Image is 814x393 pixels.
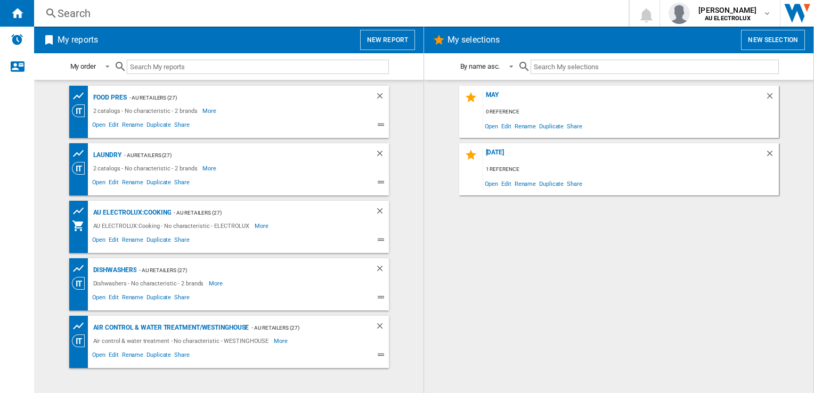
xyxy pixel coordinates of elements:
div: Category View [72,104,91,117]
div: My order [70,62,96,70]
div: Category View [72,334,91,347]
div: - AU retailers (27) [127,91,354,104]
div: Dishwashers - No characteristic - 2 brands [91,277,209,290]
span: Edit [500,176,513,191]
div: - AU retailers (27) [121,149,354,162]
div: Delete [375,91,389,104]
div: Delete [375,264,389,277]
span: Open [91,120,108,133]
span: Share [565,176,584,191]
span: Duplicate [145,235,173,248]
div: AU ELECTROLUX:Cooking [91,206,172,219]
span: Edit [107,120,120,133]
span: Duplicate [145,120,173,133]
span: Rename [120,235,145,248]
span: Share [173,120,191,133]
div: 2 catalogs - No characteristic - 2 brands [91,162,203,175]
div: 2 catalogs - No characteristic - 2 brands [91,104,203,117]
span: Duplicate [145,350,173,363]
div: mAY [483,91,765,105]
input: Search My selections [531,60,778,74]
span: Duplicate [538,176,565,191]
img: profile.jpg [669,3,690,24]
span: Share [173,350,191,363]
div: Product prices grid [72,204,91,218]
div: Category View [72,162,91,175]
span: More [209,277,224,290]
div: - AU retailers (27) [249,321,353,334]
span: Rename [120,177,145,190]
span: Rename [120,120,145,133]
h2: My reports [55,30,100,50]
span: Edit [500,119,513,133]
div: [DATE] [483,149,765,163]
span: Rename [120,292,145,305]
span: More [202,104,218,117]
span: More [255,219,270,232]
span: Share [565,119,584,133]
div: Category View [72,277,91,290]
span: Rename [120,350,145,363]
span: Open [91,292,108,305]
div: AU ELECTROLUX:Cooking - No characteristic - ELECTROLUX [91,219,255,232]
div: Delete [375,321,389,334]
button: New report [360,30,415,50]
span: Rename [513,176,538,191]
span: Open [483,119,500,133]
div: - AU retailers (27) [171,206,353,219]
b: AU ELECTROLUX [705,15,751,22]
span: Edit [107,350,120,363]
span: Share [173,177,191,190]
div: 1 reference [483,163,779,176]
div: Delete [765,91,779,105]
span: Share [173,292,191,305]
span: Duplicate [145,177,173,190]
img: alerts-logo.svg [11,33,23,46]
div: Product prices grid [72,147,91,160]
span: More [274,334,289,347]
div: Air control & water treatment - No characteristic - WESTINGHOUSE [91,334,274,347]
span: Edit [107,235,120,248]
div: Search [58,6,601,21]
div: Product prices grid [72,89,91,103]
button: New selection [741,30,805,50]
div: My Assortment [72,219,91,232]
div: Dishwashers [91,264,137,277]
div: LAUNDRY [91,149,121,162]
span: Open [91,235,108,248]
span: Edit [107,177,120,190]
div: Delete [375,206,389,219]
span: More [202,162,218,175]
span: Open [483,176,500,191]
div: FOOD PRES [91,91,127,104]
div: - AU retailers (27) [136,264,353,277]
span: Share [173,235,191,248]
div: 0 reference [483,105,779,119]
div: Product prices grid [72,262,91,275]
h2: My selections [445,30,502,50]
div: Delete [375,149,389,162]
span: Duplicate [538,119,565,133]
span: [PERSON_NAME] [698,5,756,15]
div: Air control & water treatment/WESTINGHOUSE [91,321,249,334]
span: Open [91,350,108,363]
span: Rename [513,119,538,133]
span: Duplicate [145,292,173,305]
div: By name asc. [460,62,500,70]
span: Edit [107,292,120,305]
input: Search My reports [127,60,389,74]
span: Open [91,177,108,190]
div: Product prices grid [72,320,91,333]
div: Delete [765,149,779,163]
